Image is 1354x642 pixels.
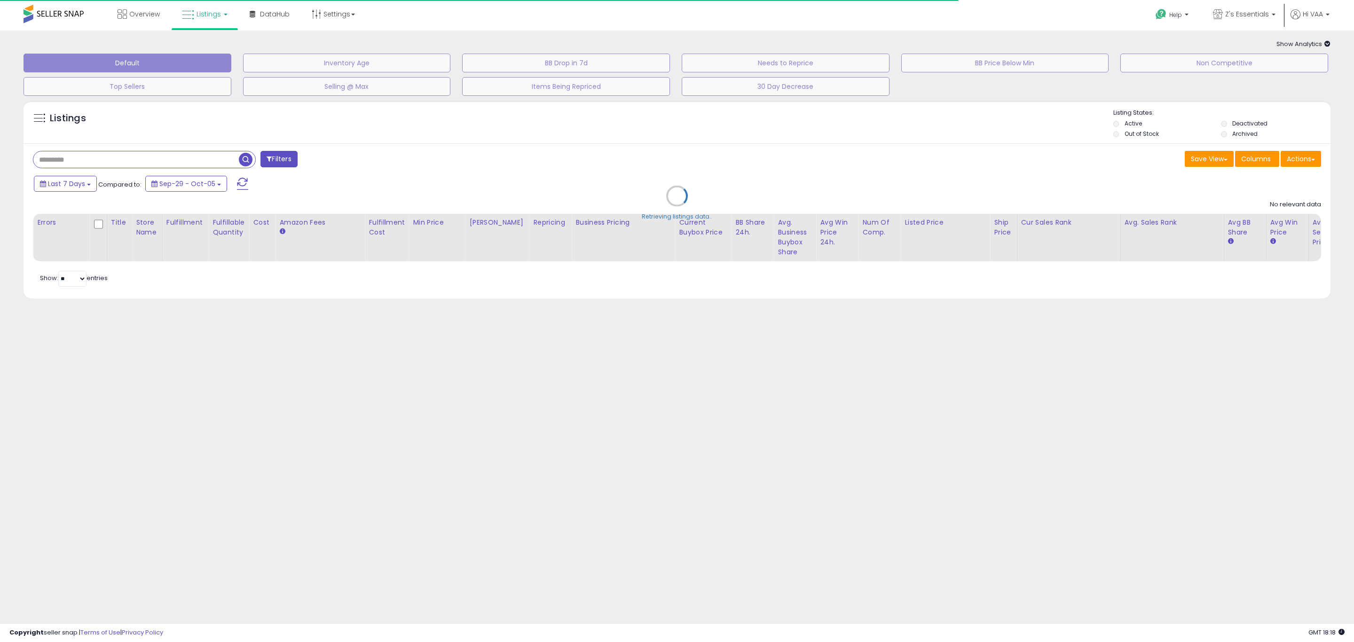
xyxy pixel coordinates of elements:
button: Selling @ Max [243,77,451,96]
button: Top Sellers [24,77,231,96]
div: Retrieving listings data.. [642,212,712,221]
button: 30 Day Decrease [682,77,890,96]
a: Hi VAA [1291,9,1330,31]
button: Needs to Reprice [682,54,890,72]
button: BB Drop in 7d [462,54,670,72]
span: Show Analytics [1276,39,1330,48]
span: Hi VAA [1303,9,1323,19]
span: Help [1169,11,1182,19]
span: Overview [129,9,160,19]
a: Help [1148,1,1198,31]
button: Default [24,54,231,72]
span: Z's Essentials [1225,9,1269,19]
button: Items Being Repriced [462,77,670,96]
button: Inventory Age [243,54,451,72]
button: Non Competitive [1120,54,1328,72]
button: BB Price Below Min [901,54,1109,72]
span: DataHub [260,9,290,19]
i: Get Help [1155,8,1167,20]
span: Listings [197,9,221,19]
